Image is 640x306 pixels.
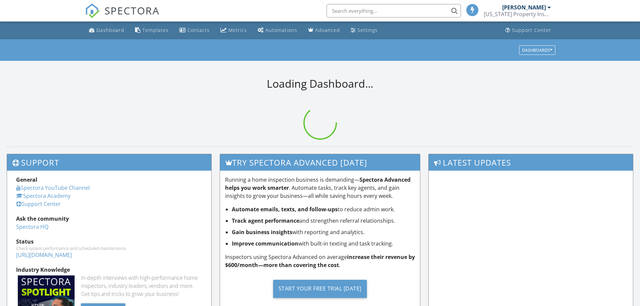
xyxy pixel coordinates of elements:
div: [PERSON_NAME] [502,4,546,11]
a: Dashboard [86,24,127,37]
span: SPECTORA [104,3,160,17]
strong: Track agent performance [232,217,299,224]
li: with reporting and analytics. [232,228,415,236]
div: Status [16,237,202,246]
a: Settings [348,24,380,37]
a: Start Your Free Trial [DATE] [225,274,415,303]
a: Spectora YouTube Channel [16,184,90,191]
input: Search everything... [327,4,461,17]
li: with built-in texting and task tracking. [232,239,415,248]
strong: increase their revenue by $600/month—more than covering the cost [225,253,415,269]
div: Dashboards [522,48,552,52]
div: In-depth interviews with high-performance home inspectors, industry leaders, vendors and more. Ge... [81,274,202,298]
li: to reduce admin work. [232,205,415,213]
a: Spectora HQ [16,223,48,230]
div: Contacts [187,27,210,33]
div: Colorado Property Inspectors, LLC [484,11,551,17]
a: [URL][DOMAIN_NAME] [16,251,72,259]
div: Check system performance and scheduled maintenance. [16,246,202,251]
div: Industry Knowledge [16,266,202,274]
a: SPECTORA [85,9,160,23]
a: Support Center [503,24,554,37]
a: Contacts [177,24,212,37]
img: The Best Home Inspection Software - Spectora [85,3,100,18]
div: Settings [357,27,378,33]
a: Advanced [305,24,343,37]
div: Metrics [228,27,247,33]
strong: General [16,176,37,183]
div: Templates [142,27,169,33]
p: Inspectors using Spectora Advanced on average . [225,253,415,269]
h3: Try spectora advanced [DATE] [220,154,420,171]
strong: Spectora Advanced helps you work smarter [225,176,411,191]
p: Running a home inspection business is demanding— . Automate tasks, track key agents, and gain ins... [225,176,415,200]
strong: Gain business insights [232,228,292,236]
a: Spectora Academy [16,192,71,200]
a: Automations (Basic) [255,24,300,37]
a: Support Center [16,200,61,208]
li: and strengthen referral relationships. [232,217,415,225]
div: Ask the community [16,215,202,223]
strong: Automate emails, texts, and follow-ups [232,206,338,213]
strong: Improve communication [232,240,298,247]
h3: Latest Updates [429,154,633,171]
div: Start Your Free Trial [DATE] [273,280,367,298]
div: Automations [265,27,297,33]
h3: Support [7,154,211,171]
a: Templates [132,24,171,37]
button: Dashboards [519,45,555,55]
div: Dashboard [96,27,124,33]
a: Metrics [218,24,250,37]
div: Support Center [512,27,551,33]
div: Advanced [315,27,340,33]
